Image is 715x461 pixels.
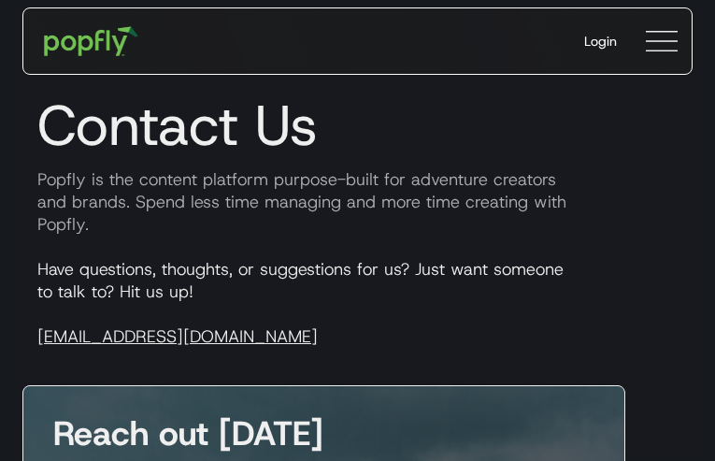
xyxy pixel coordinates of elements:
[584,32,617,50] div: Login
[569,17,632,65] a: Login
[22,258,693,348] p: Have questions, thoughts, or suggestions for us? Just want someone to talk to? Hit us up!
[37,325,318,348] a: [EMAIL_ADDRESS][DOMAIN_NAME]
[22,168,693,236] p: Popfly is the content platform purpose-built for adventure creators and brands. Spend less time m...
[53,411,323,455] strong: Reach out [DATE]
[22,92,693,159] h1: Contact Us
